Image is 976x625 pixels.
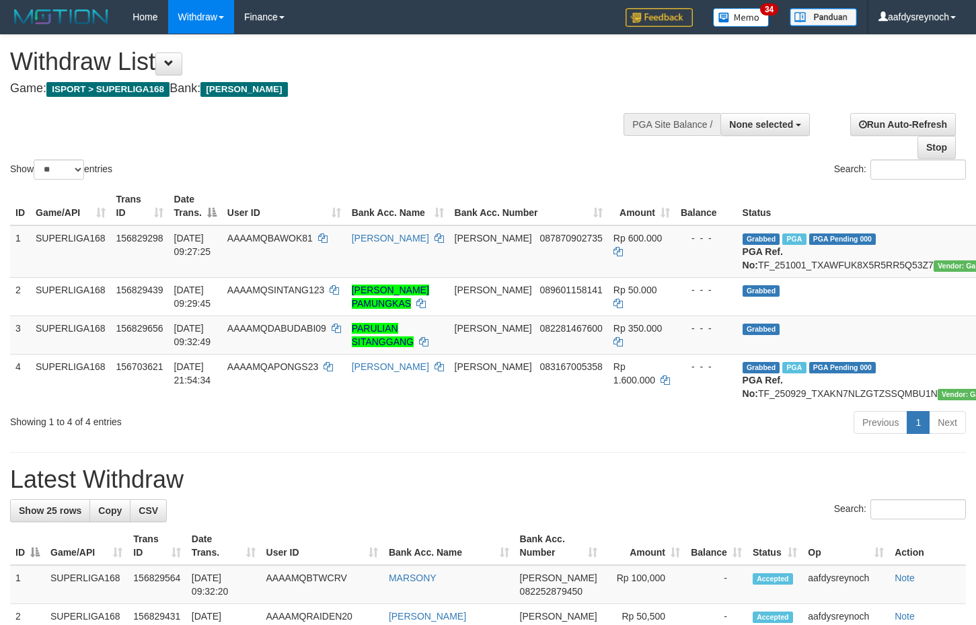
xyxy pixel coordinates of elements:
[30,277,111,316] td: SUPERLIGA168
[753,573,793,585] span: Accepted
[743,246,783,270] b: PGA Ref. No:
[455,323,532,334] span: [PERSON_NAME]
[790,8,857,26] img: panduan.png
[174,285,211,309] span: [DATE] 09:29:45
[809,233,876,245] span: PGA Pending
[455,285,532,295] span: [PERSON_NAME]
[30,187,111,225] th: Game/API: activate to sort column ascending
[227,233,313,244] span: AAAAMQBAWOK81
[685,527,747,565] th: Balance: activate to sort column ascending
[854,411,907,434] a: Previous
[753,612,793,623] span: Accepted
[895,611,915,622] a: Note
[520,586,583,597] span: Copy 082252879450 to clipboard
[10,187,30,225] th: ID
[809,362,876,373] span: PGA Pending
[346,187,449,225] th: Bank Acc. Name: activate to sort column ascending
[760,3,778,15] span: 34
[539,233,602,244] span: Copy 087870902735 to clipboard
[174,233,211,257] span: [DATE] 09:27:25
[10,48,637,75] h1: Withdraw List
[870,159,966,180] input: Search:
[675,187,737,225] th: Balance
[613,285,657,295] span: Rp 50.000
[515,527,603,565] th: Bank Acc. Number: activate to sort column ascending
[10,499,90,522] a: Show 25 rows
[10,565,45,604] td: 1
[174,323,211,347] span: [DATE] 09:32:49
[34,159,84,180] select: Showentries
[539,361,602,372] span: Copy 083167005358 to clipboard
[116,233,163,244] span: 156829298
[186,527,261,565] th: Date Trans.: activate to sort column ascending
[626,8,693,27] img: Feedback.jpg
[520,573,597,583] span: [PERSON_NAME]
[895,573,915,583] a: Note
[227,285,324,295] span: AAAAMQSINTANG123
[685,565,747,604] td: -
[681,231,732,245] div: - - -
[169,187,222,225] th: Date Trans.: activate to sort column descending
[870,499,966,519] input: Search:
[128,527,186,565] th: Trans ID: activate to sort column ascending
[352,361,429,372] a: [PERSON_NAME]
[186,565,261,604] td: [DATE] 09:32:20
[929,411,966,434] a: Next
[139,505,158,516] span: CSV
[747,527,802,565] th: Status: activate to sort column ascending
[681,283,732,297] div: - - -
[743,285,780,297] span: Grabbed
[834,159,966,180] label: Search:
[10,316,30,354] td: 3
[681,322,732,335] div: - - -
[520,611,597,622] span: [PERSON_NAME]
[743,233,780,245] span: Grabbed
[10,466,966,493] h1: Latest Withdraw
[539,323,602,334] span: Copy 082281467600 to clipboard
[455,233,532,244] span: [PERSON_NAME]
[10,225,30,278] td: 1
[613,323,662,334] span: Rp 350.000
[889,527,966,565] th: Action
[227,361,318,372] span: AAAAMQAPONGS23
[782,362,806,373] span: Marked by aafchhiseyha
[907,411,930,434] a: 1
[449,187,608,225] th: Bank Acc. Number: activate to sort column ascending
[834,499,966,519] label: Search:
[10,82,637,96] h4: Game: Bank:
[613,233,662,244] span: Rp 600.000
[539,285,602,295] span: Copy 089601158141 to clipboard
[10,527,45,565] th: ID: activate to sort column descending
[603,565,685,604] td: Rp 100,000
[261,527,383,565] th: User ID: activate to sort column ascending
[116,285,163,295] span: 156829439
[46,82,170,97] span: ISPORT > SUPERLIGA168
[128,565,186,604] td: 156829564
[19,505,81,516] span: Show 25 rows
[352,285,429,309] a: [PERSON_NAME] PAMUNGKAS
[130,499,167,522] a: CSV
[681,360,732,373] div: - - -
[30,354,111,406] td: SUPERLIGA168
[743,375,783,399] b: PGA Ref. No:
[45,527,128,565] th: Game/API: activate to sort column ascending
[720,113,810,136] button: None selected
[30,316,111,354] td: SUPERLIGA168
[389,573,437,583] a: MARSONY
[227,323,326,334] span: AAAAMQDABUDABI09
[10,277,30,316] td: 2
[850,113,956,136] a: Run Auto-Refresh
[352,233,429,244] a: [PERSON_NAME]
[743,324,780,335] span: Grabbed
[98,505,122,516] span: Copy
[802,527,889,565] th: Op: activate to sort column ascending
[603,527,685,565] th: Amount: activate to sort column ascending
[111,187,169,225] th: Trans ID: activate to sort column ascending
[10,159,112,180] label: Show entries
[116,323,163,334] span: 156829656
[917,136,956,159] a: Stop
[222,187,346,225] th: User ID: activate to sort column ascending
[383,527,515,565] th: Bank Acc. Name: activate to sort column ascending
[261,565,383,604] td: AAAAMQBTWCRV
[352,323,414,347] a: PARULIAN SITANGGANG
